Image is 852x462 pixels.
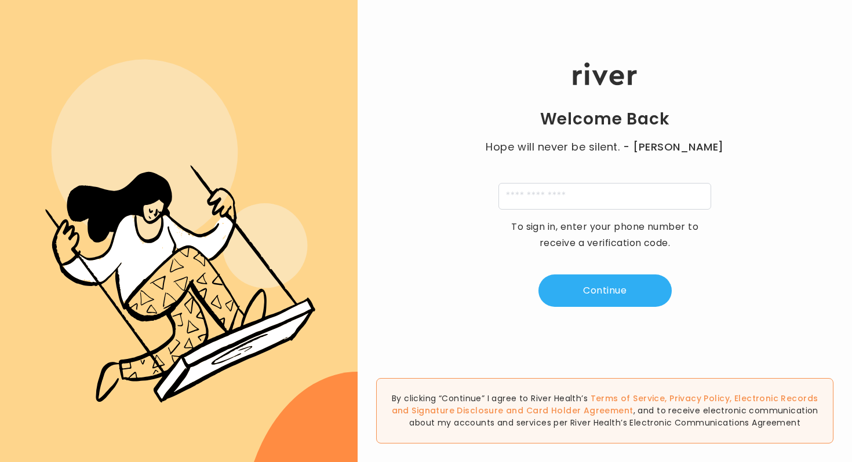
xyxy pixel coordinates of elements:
[409,405,818,428] span: , and to receive electronic communication about my accounts and services per River Health’s Elect...
[538,274,672,307] button: Continue
[669,393,730,404] a: Privacy Policy
[475,139,736,155] p: Hope will never be silent.
[623,139,724,155] span: - [PERSON_NAME]
[376,378,833,443] div: By clicking “Continue” I agree to River Health’s
[392,393,818,416] a: Electronic Records and Signature Disclosure
[392,393,818,416] span: , , and
[540,109,670,130] h1: Welcome Back
[504,219,707,251] p: To sign in, enter your phone number to receive a verification code.
[526,405,633,416] a: Card Holder Agreement
[591,393,665,404] a: Terms of Service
